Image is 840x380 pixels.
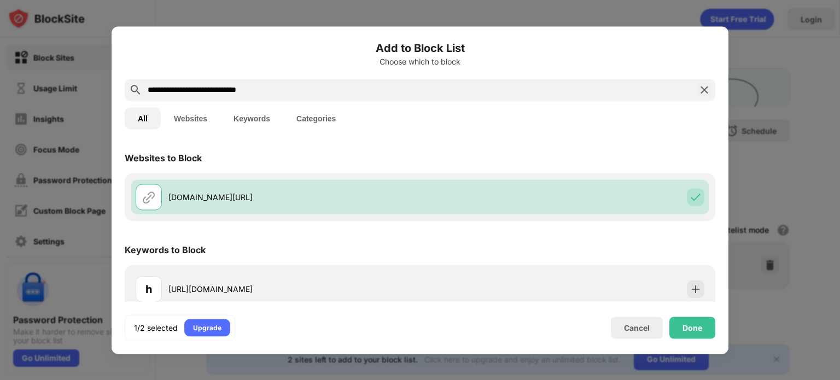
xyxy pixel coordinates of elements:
[624,323,650,332] div: Cancel
[168,191,420,203] div: [DOMAIN_NAME][URL]
[145,280,152,297] div: h
[161,107,220,129] button: Websites
[125,107,161,129] button: All
[125,39,715,56] h6: Add to Block List
[142,190,155,203] img: url.svg
[134,322,178,333] div: 1/2 selected
[698,83,711,96] img: search-close
[129,83,142,96] img: search.svg
[682,323,702,332] div: Done
[125,152,202,163] div: Websites to Block
[283,107,349,129] button: Categories
[125,57,715,66] div: Choose which to block
[220,107,283,129] button: Keywords
[193,322,221,333] div: Upgrade
[168,283,420,295] div: [URL][DOMAIN_NAME]
[125,244,206,255] div: Keywords to Block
